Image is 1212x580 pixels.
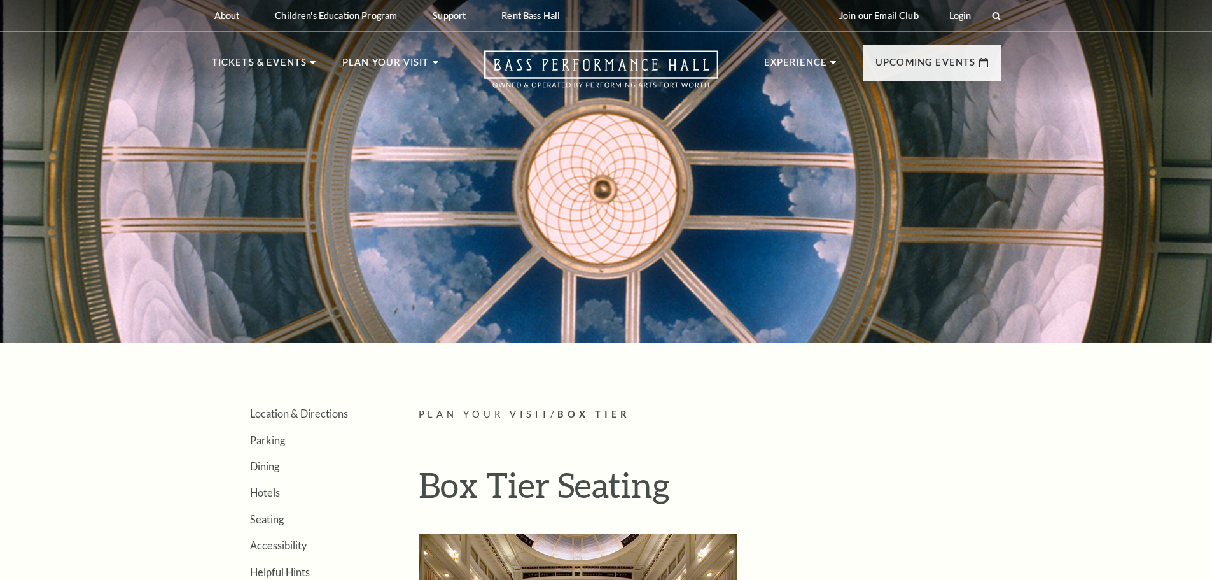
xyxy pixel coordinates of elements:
[557,409,630,420] span: Box Tier
[250,434,285,446] a: Parking
[212,55,307,78] p: Tickets & Events
[275,10,397,21] p: Children's Education Program
[250,513,284,525] a: Seating
[250,539,307,551] a: Accessibility
[501,10,560,21] p: Rent Bass Hall
[250,407,348,420] a: Location & Directions
[764,55,828,78] p: Experience
[214,10,240,21] p: About
[250,566,310,578] a: Helpful Hints
[419,407,1001,423] p: /
[250,460,279,472] a: Dining
[419,409,551,420] span: Plan Your Visit
[250,486,280,499] a: Hotels
[433,10,466,21] p: Support
[419,464,1001,516] h1: Box Tier Seating
[342,55,429,78] p: Plan Your Visit
[875,55,976,78] p: Upcoming Events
